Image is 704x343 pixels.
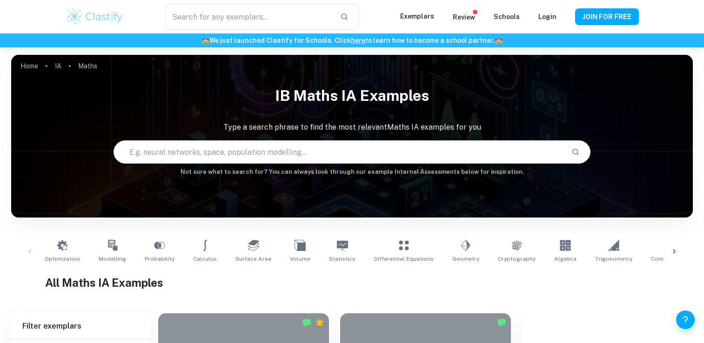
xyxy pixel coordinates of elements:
h1: IB Maths IA examples [11,81,693,111]
button: JOIN FOR FREE [575,8,639,25]
span: Complex Numbers [651,255,702,263]
a: Schools [494,13,520,20]
span: 🏫 [495,37,503,44]
span: Optimization [45,255,80,263]
img: Marked [497,318,506,327]
p: Exemplars [400,11,434,21]
span: Statistics [329,255,355,263]
span: Modelling [99,255,126,263]
button: Search [568,144,583,160]
img: Marked [302,318,311,327]
h6: Filter exemplars [11,313,151,339]
span: 🏫 [201,37,209,44]
input: Search for any exemplars... [166,4,332,30]
span: Geometry [452,255,479,263]
span: Probability [145,255,174,263]
p: Type a search phrase to find the most relevant Maths IA examples for you [11,122,693,133]
a: Home [20,59,38,73]
a: here [351,37,365,44]
a: IA [55,59,61,73]
span: Algebra [554,255,577,263]
p: Review [453,12,475,22]
h6: We just launched Clastify for Schools. Click to learn how to become a school partner. [2,35,702,46]
input: E.g. neural networks, space, population modelling... [114,139,564,165]
span: Trigonometry [595,255,632,263]
h6: Not sure what to search for? You can always look through our example Internal Assessments below f... [11,167,693,177]
span: Differential Equations [374,255,434,263]
span: Volume [290,255,310,263]
span: Cryptography [498,255,536,263]
span: Surface Area [235,255,271,263]
h1: All Maths IA Examples [45,274,659,291]
a: Login [538,13,556,20]
div: Premium [315,318,324,327]
button: Help and Feedback [676,310,695,329]
span: Calculus [193,255,217,263]
p: Maths [78,61,97,71]
img: Clastify logo [66,7,125,26]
